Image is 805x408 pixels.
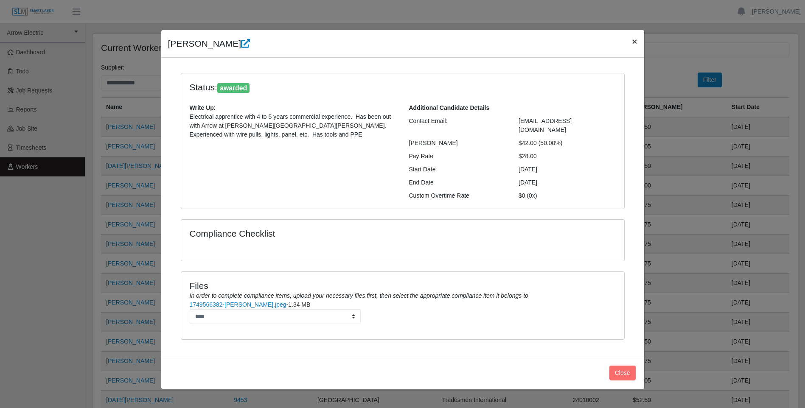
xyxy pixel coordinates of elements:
[403,165,513,174] div: Start Date
[403,139,513,148] div: [PERSON_NAME]
[190,292,528,299] i: In order to complete compliance items, upload your necessary files first, then select the appropr...
[519,192,537,199] span: $0 (0x)
[625,30,644,53] button: Close
[519,179,537,186] span: [DATE]
[288,301,310,308] span: 1.34 MB
[190,112,396,139] p: Electrical apprentice with 4 to 5 years commercial experience. Has been out with Arrow at [PERSON...
[190,104,216,111] b: Write Up:
[190,301,286,308] a: 1749566382-[PERSON_NAME].jpeg
[168,37,250,50] h4: [PERSON_NAME]
[609,366,636,380] button: Close
[512,152,622,161] div: $28.00
[632,36,637,46] span: ×
[409,104,490,111] b: Additional Candidate Details
[512,139,622,148] div: $42.00 (50.00%)
[190,82,506,93] h4: Status:
[403,152,513,161] div: Pay Rate
[190,300,616,324] li: -
[403,178,513,187] div: End Date
[519,117,572,133] span: [EMAIL_ADDRESS][DOMAIN_NAME]
[190,228,469,239] h4: Compliance Checklist
[217,83,250,93] span: awarded
[190,280,616,291] h4: Files
[403,191,513,200] div: Custom Overtime Rate
[403,117,513,134] div: Contact Email:
[512,165,622,174] div: [DATE]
